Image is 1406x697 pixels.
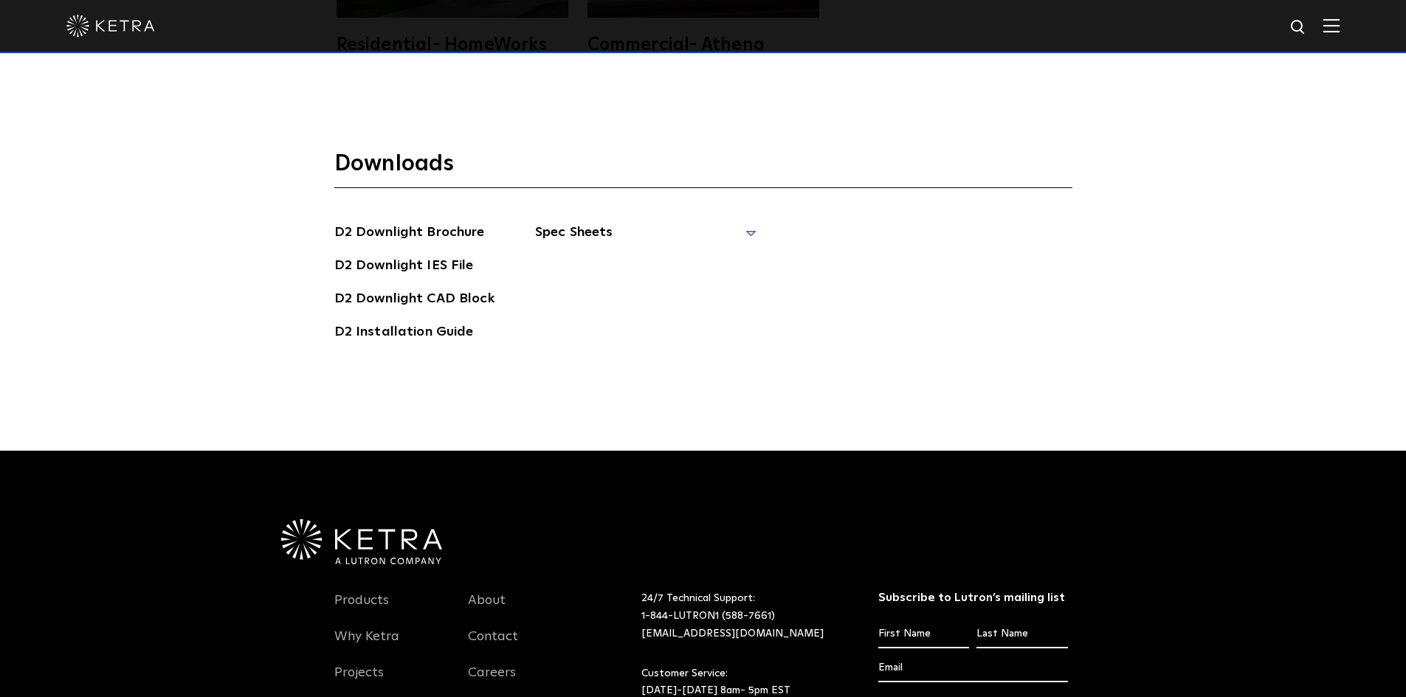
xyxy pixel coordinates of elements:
a: D2 Downlight Brochure [334,222,485,246]
span: Spec Sheets [535,222,757,254]
a: D2 Downlight CAD Block [334,288,494,312]
h3: Downloads [334,150,1072,188]
img: Ketra-aLutronCo_White_RGB [281,519,442,565]
img: Hamburger%20Nav.svg [1323,18,1340,32]
a: Products [334,592,389,626]
a: D2 Installation Guide [334,322,474,345]
a: [EMAIL_ADDRESS][DOMAIN_NAME] [641,628,824,639]
input: Email [878,654,1068,682]
a: Contact [468,628,518,662]
h3: Subscribe to Lutron’s mailing list [878,590,1068,606]
img: search icon [1289,18,1308,37]
a: Why Ketra [334,628,399,662]
a: D2 Downlight IES File [334,255,474,279]
img: ketra-logo-2019-white [66,15,155,37]
input: Last Name [976,620,1067,648]
input: First Name [878,620,969,648]
p: 24/7 Technical Support: [641,590,841,642]
a: 1-844-LUTRON1 (588-7661) [641,611,775,621]
a: About [468,592,506,626]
